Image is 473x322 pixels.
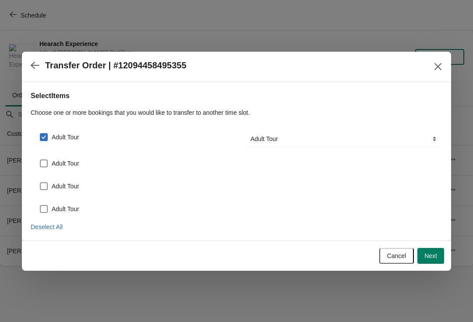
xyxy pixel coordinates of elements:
[417,248,444,264] button: Next
[45,60,187,71] h2: Transfer Order | #12094458495355
[379,248,414,264] button: Cancel
[27,219,66,235] button: Deselect All
[52,205,79,213] span: Adult Tour
[52,133,79,142] span: Adult Tour
[52,182,79,191] span: Adult Tour
[31,223,63,230] span: Deselect All
[430,59,446,74] button: Close
[31,108,442,117] p: Choose one or more bookings that you would like to transfer to another time slot.
[31,91,442,101] h2: Select Items
[52,159,79,168] span: Adult Tour
[424,252,437,259] span: Next
[387,252,406,259] span: Cancel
